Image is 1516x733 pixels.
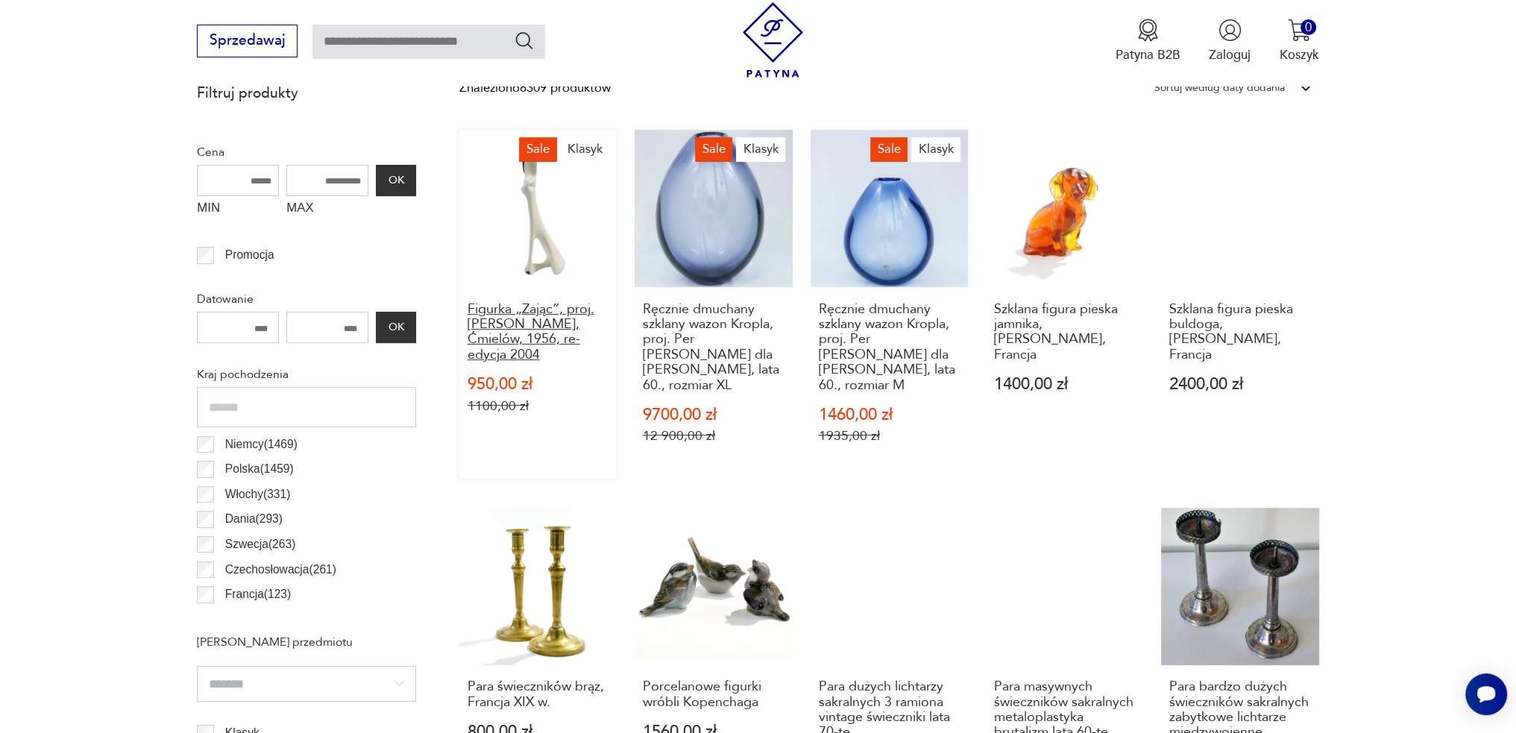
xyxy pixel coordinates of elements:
[1280,46,1319,63] p: Koszyk
[376,165,416,196] button: OK
[818,428,960,444] p: 1935,00 zł
[818,302,960,393] h3: Ręcznie dmuchany szklany wazon Kropla, proj. Per [PERSON_NAME] dla [PERSON_NAME], lata 60., rozmi...
[1465,673,1507,715] iframe: Smartsupp widget button
[459,130,617,479] a: SaleKlasykFigurka „Zając”, proj. Mieczysław Naruszewicz, Ćmielów, 1956, re-edycja 2004Figurka „Za...
[225,560,336,579] p: Czechosłowacja ( 261 )
[197,36,298,48] a: Sprzedawaj
[286,196,368,224] label: MAX
[225,509,283,529] p: Dania ( 293 )
[1136,19,1160,42] img: Ikona medalu
[986,130,1143,479] a: Szklana figura pieska jamnika, Daum, FrancjaSzklana figura pieska jamnika, [PERSON_NAME], Francja...
[225,435,298,454] p: Niemcy ( 1469 )
[1116,19,1180,63] a: Ikona medaluPatyna B2B
[1169,377,1311,392] p: 2400,00 zł
[514,30,535,51] button: Szukaj
[225,535,296,554] p: Szwecja ( 263 )
[225,459,294,479] p: Polska ( 1459 )
[468,377,609,392] p: 950,00 zł
[197,25,298,57] button: Sprzedawaj
[1300,19,1316,35] div: 0
[1161,130,1318,479] a: Szklana figura pieska buldoga, Daum, FrancjaSzklana figura pieska buldoga, [PERSON_NAME], Francja...
[1288,19,1311,42] img: Ikona koszyka
[818,407,960,423] p: 1460,00 zł
[468,679,609,710] h3: Para świeczników brąz, Francja XIX w.
[197,632,416,652] p: [PERSON_NAME] przedmiotu
[225,485,291,504] p: Włochy ( 331 )
[225,585,291,604] p: Francja ( 123 )
[468,398,609,414] p: 1100,00 zł
[376,312,416,343] button: OK
[735,2,811,78] img: Patyna - sklep z meblami i dekoracjami vintage
[197,196,279,224] label: MIN
[468,302,609,363] h3: Figurka „Zając”, proj. [PERSON_NAME], Ćmielów, 1956, re-edycja 2004
[197,365,416,384] p: Kraj pochodzenia
[643,679,784,710] h3: Porcelanowe figurki wróbli Kopenchaga
[643,428,784,444] p: 12 900,00 zł
[1280,19,1319,63] button: 0Koszyk
[197,142,416,162] p: Cena
[1154,78,1285,98] div: Sortuj według daty dodania
[1209,19,1251,63] button: Zaloguj
[1116,19,1180,63] button: Patyna B2B
[1116,46,1180,63] p: Patyna B2B
[225,610,374,629] p: [GEOGRAPHIC_DATA] ( 101 )
[811,130,968,479] a: SaleKlasykRęcznie dmuchany szklany wazon Kropla, proj. Per Lütken dla Holmegaard, lata 60., rozmi...
[994,377,1136,392] p: 1400,00 zł
[635,130,792,479] a: SaleKlasykRęcznie dmuchany szklany wazon Kropla, proj. Per Lütken dla Holmegaard, lata 60., rozmi...
[643,302,784,393] h3: Ręcznie dmuchany szklany wazon Kropla, proj. Per [PERSON_NAME] dla [PERSON_NAME], lata 60., rozmi...
[225,245,274,265] p: Promocja
[197,289,416,309] p: Datowanie
[1209,46,1251,63] p: Zaloguj
[643,407,784,423] p: 9700,00 zł
[994,302,1136,363] h3: Szklana figura pieska jamnika, [PERSON_NAME], Francja
[459,78,611,98] div: Znaleziono 8309 produktów
[197,84,416,103] p: Filtruj produkty
[1218,19,1242,42] img: Ikonka użytkownika
[1169,302,1311,363] h3: Szklana figura pieska buldoga, [PERSON_NAME], Francja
